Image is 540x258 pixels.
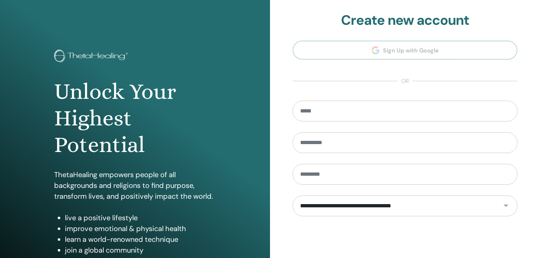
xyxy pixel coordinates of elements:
[293,12,517,29] h2: Create new account
[54,78,216,158] h1: Unlock Your Highest Potential
[398,77,413,86] span: or
[54,169,216,202] p: ThetaHealing empowers people of all backgrounds and religions to find purpose, transform lives, a...
[65,234,216,245] li: learn a world-renowned technique
[65,212,216,223] li: live a positive lifestyle
[65,223,216,234] li: improve emotional & physical health
[351,227,460,255] iframe: reCAPTCHA
[65,245,216,255] li: join a global community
